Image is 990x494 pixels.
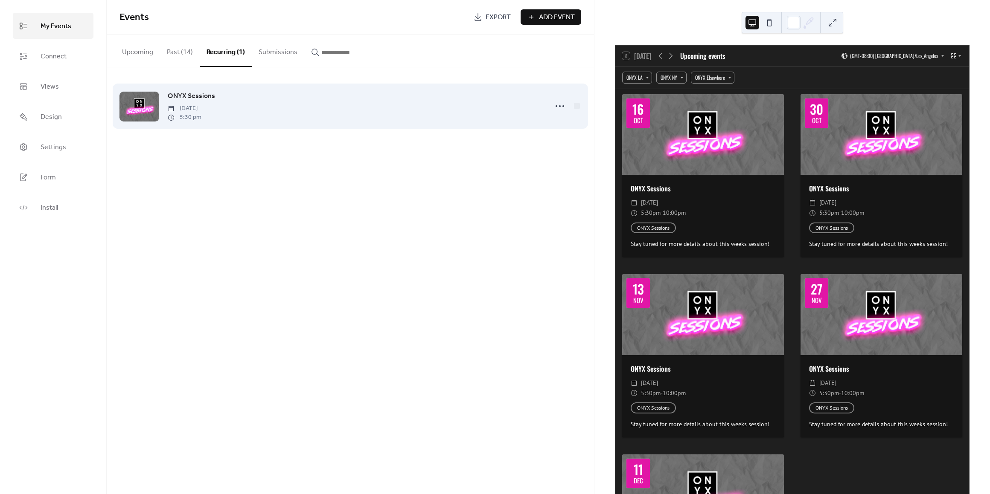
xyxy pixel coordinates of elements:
span: 5:30pm [641,208,661,218]
div: Nov [633,297,643,303]
span: [DATE] [641,198,658,208]
a: Design [13,104,93,130]
div: Stay tuned for more details about this weeks session! [801,420,962,429]
span: 5:30 pm [168,113,201,122]
button: Past (14) [160,35,200,66]
span: Design [41,110,62,124]
div: Dec [634,477,643,484]
div: ​ [631,388,638,399]
a: My Events [13,13,93,39]
span: 5:30pm [819,208,839,218]
div: Stay tuned for more details about this weeks session! [622,240,784,248]
span: [DATE] [819,378,836,388]
span: - [661,388,663,399]
a: Export [467,9,517,25]
div: ​ [631,208,638,218]
div: Upcoming events [680,51,725,61]
div: ​ [809,208,816,218]
span: My Events [41,20,71,33]
div: 27 [811,283,822,295]
span: 10:00pm [663,388,686,399]
div: 11 [634,463,643,476]
div: ​ [631,378,638,388]
div: ONYX Sessions [801,183,962,194]
span: [DATE] [819,198,836,208]
a: Form [13,164,93,190]
a: Install [13,194,93,220]
div: Oct [634,117,643,124]
div: 16 [632,103,644,116]
span: Events [119,8,149,27]
a: Views [13,73,93,99]
div: ONYX Sessions [622,364,784,374]
button: Upcoming [115,35,160,66]
div: ONYX Sessions [801,364,962,374]
span: Form [41,171,56,184]
a: ONYX Sessions [168,91,215,102]
span: - [661,208,663,218]
span: Settings [41,141,66,154]
button: Recurring (1) [200,35,252,67]
span: 10:00pm [841,388,864,399]
span: Install [41,201,58,214]
div: 13 [633,283,644,295]
div: ​ [631,198,638,208]
div: 30 [810,103,823,116]
div: ​ [809,378,816,388]
span: [DATE] [641,378,658,388]
span: 10:00pm [841,208,864,218]
span: 10:00pm [663,208,686,218]
span: Connect [41,50,67,63]
span: - [839,208,841,218]
span: 5:30pm [819,388,839,399]
div: Stay tuned for more details about this weeks session! [622,420,784,429]
div: Stay tuned for more details about this weeks session! [801,240,962,248]
span: - [839,388,841,399]
a: Settings [13,134,93,160]
div: Oct [812,117,821,124]
button: Submissions [252,35,304,66]
span: [DATE] [168,104,201,113]
button: Add Event [521,9,581,25]
a: Connect [13,43,93,69]
span: Add Event [539,12,575,23]
span: Export [486,12,511,23]
div: ​ [809,198,816,208]
span: 5:30pm [641,388,661,399]
div: Nov [812,297,822,303]
span: Views [41,80,59,93]
div: ​ [809,388,816,399]
span: (GMT-08:00) [GEOGRAPHIC_DATA]/Los_Angeles [850,53,938,58]
div: ONYX Sessions [622,183,784,194]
